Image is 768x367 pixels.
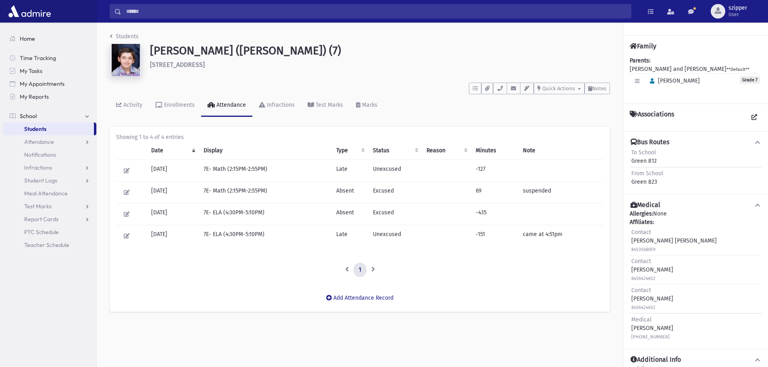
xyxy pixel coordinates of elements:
span: School [20,112,37,120]
td: [DATE] [146,225,199,247]
span: Contact [631,229,651,236]
span: Attendance [24,138,54,145]
small: 8456424652 [631,305,656,310]
b: Parents: [630,57,650,64]
button: Medical [630,201,762,209]
h4: Medical [631,201,660,209]
a: Attendance [3,135,96,148]
div: [PERSON_NAME] [631,286,673,311]
button: Edit [121,208,133,220]
a: Infractions [252,94,301,117]
th: Display [199,141,331,160]
th: Type: activate to sort column ascending [331,141,368,160]
h4: Associations [630,110,674,125]
nav: breadcrumb [110,32,139,44]
a: Infractions [3,161,96,174]
b: Affiliates: [630,219,654,226]
a: Report Cards [3,213,96,226]
span: Contact [631,258,651,265]
span: Students [24,125,46,133]
span: From School [631,170,663,177]
span: To School [631,149,656,156]
div: Attendance [215,102,246,108]
td: Late [331,225,368,247]
a: 1 [354,263,366,277]
td: [DATE] [146,182,199,203]
span: Medical [631,316,651,323]
span: User [728,11,747,18]
span: Student Logs [24,177,57,184]
a: Enrollments [149,94,201,117]
div: [PERSON_NAME] [PERSON_NAME] [631,228,717,253]
a: Notifications [3,148,96,161]
td: Unexcused [368,160,422,182]
div: None [630,209,762,342]
a: PTC Schedule [3,226,96,238]
div: Test Marks [314,102,343,108]
span: Time Tracking [20,54,56,62]
a: My Reports [3,90,96,103]
small: 8453568059 [631,247,656,252]
th: Reason: activate to sort column ascending [422,141,471,160]
div: [PERSON_NAME] [631,315,673,341]
td: Late [331,160,368,182]
a: Students [110,33,139,40]
span: Home [20,35,35,42]
div: [PERSON_NAME] and [PERSON_NAME] [630,56,762,97]
div: Marks [360,102,377,108]
th: Status: activate to sort column ascending [368,141,422,160]
img: w== [110,44,142,76]
a: View all Associations [747,110,762,125]
small: [PHONE_NUMBER] [631,334,670,340]
td: -151 [471,225,518,247]
a: Teacher Schedule [3,238,96,251]
div: Infractions [265,102,295,108]
h1: [PERSON_NAME] ([PERSON_NAME]) (7) [150,44,610,58]
a: Marks [350,94,384,117]
button: Bus Routes [630,138,762,147]
span: Report Cards [24,216,58,223]
span: My Appointments [20,80,65,87]
a: Attendance [201,94,252,117]
a: Student Logs [3,174,96,187]
span: Grade 7 [740,76,760,84]
div: Activity [122,102,142,108]
td: [DATE] [146,203,199,225]
td: came at 4:51pm [518,225,604,247]
div: Green 812 [631,148,657,165]
td: Unexcused [368,225,422,247]
button: Edit [121,165,133,176]
button: Add Attendance Record [321,291,399,305]
span: Quick Actions [542,85,575,91]
h6: [STREET_ADDRESS] [150,61,610,68]
div: Showing 1 to 4 of 4 entries [116,133,604,141]
td: -435 [471,203,518,225]
td: 7E- Math (2:15PM-2:55PM) [199,182,331,203]
button: Additional Info [630,356,762,364]
b: Allergies: [630,210,653,217]
td: Absent [331,182,368,203]
span: Test Marks [24,203,52,210]
span: Notifications [24,151,56,158]
div: Green 823 [631,169,663,186]
td: Absent [331,203,368,225]
a: Test Marks [301,94,350,117]
button: Edit [121,187,133,198]
td: [DATE] [146,160,199,182]
a: Test Marks [3,200,96,213]
span: My Reports [20,93,49,100]
span: szipper [728,5,747,11]
a: Students [3,122,94,135]
span: Notes [592,85,606,91]
a: My Appointments [3,77,96,90]
th: Note [518,141,604,160]
a: Meal Attendance [3,187,96,200]
span: [PERSON_NAME] [646,77,700,84]
td: 7E- ELA (4:30PM-5:10PM) [199,203,331,225]
h4: Additional Info [631,356,681,364]
span: My Tasks [20,67,42,75]
button: Notes [585,83,610,94]
a: Home [3,32,96,45]
span: Contact [631,287,651,294]
span: Meal Attendance [24,190,68,197]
